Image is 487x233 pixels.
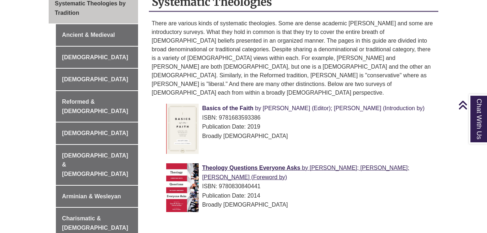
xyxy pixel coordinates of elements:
span: Theology Questions Everyone Asks [202,165,300,171]
div: Broadly [DEMOGRAPHIC_DATA] [166,200,433,210]
div: Publication Date: 2014 [166,191,433,200]
a: Back to Top [458,100,485,110]
a: [DEMOGRAPHIC_DATA] [56,122,138,144]
a: Basics of the Faith by [PERSON_NAME] (Editor); [PERSON_NAME] (Introduction by) [202,105,425,111]
a: [DEMOGRAPHIC_DATA] [56,47,138,68]
div: Publication Date: 2019 [166,122,433,131]
span: by [255,105,261,111]
span: by [302,165,308,171]
a: [DEMOGRAPHIC_DATA] [56,69,138,90]
div: ISBN: 9781683593386 [166,113,433,122]
p: There are various kinds of systematic theologies. Some are dense academic [PERSON_NAME] and some ... [152,19,435,97]
a: Arminian & Wesleyan [56,186,138,207]
a: Reformed & [DEMOGRAPHIC_DATA] [56,91,138,122]
span: Basics of the Faith [202,105,253,111]
a: [DEMOGRAPHIC_DATA] & [DEMOGRAPHIC_DATA] [56,145,138,185]
span: Systematic Theologies by Tradition [55,0,126,16]
span: [PERSON_NAME]; [PERSON_NAME]; [PERSON_NAME] (Foreword by) [202,165,409,180]
a: Ancient & Medieval [56,24,138,46]
div: Broadly [DEMOGRAPHIC_DATA] [166,131,433,141]
a: Theology Questions Everyone Asks by [PERSON_NAME]; [PERSON_NAME]; [PERSON_NAME] (Foreword by) [202,165,409,180]
div: ISBN: 9780830840441 [166,182,433,191]
span: [PERSON_NAME] (Editor); [PERSON_NAME] (Introduction by) [263,105,425,111]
